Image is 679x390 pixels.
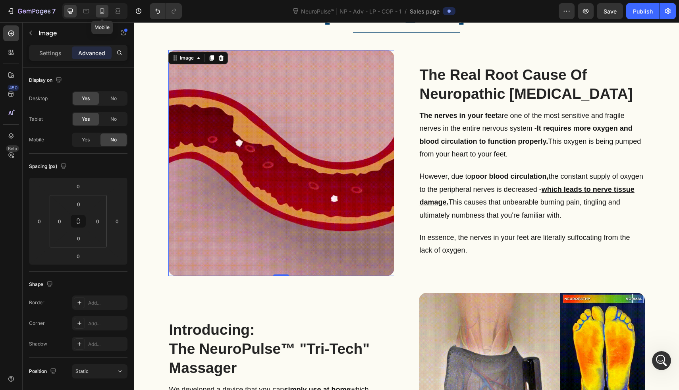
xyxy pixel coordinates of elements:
[286,150,509,197] span: However, due to the constant supply of oxygen to the peripheral nerves is decreased - This causes...
[626,3,660,19] button: Publish
[92,215,104,227] input: 0px
[285,147,511,200] div: Rich Text Editor. Editing area: main
[29,136,44,143] div: Mobile
[338,150,415,158] strong: poor blood circulation,
[286,211,496,232] span: In essence, the nerves in your feet are literally suffocating from the lack of oxygen.
[71,232,87,244] input: 0px
[82,136,90,143] span: Yes
[6,145,19,152] div: Beta
[88,341,125,348] div: Add...
[33,215,45,227] input: 0
[8,85,19,91] div: 450
[29,116,43,123] div: Tablet
[286,163,501,184] u: which leads to nerve tissue damage.
[29,161,68,172] div: Spacing (px)
[110,95,117,102] span: No
[39,28,106,38] p: Image
[405,7,407,15] span: /
[150,3,182,19] div: Undo/Redo
[285,208,511,236] div: Rich Text Editor. Editing area: main
[597,3,623,19] button: Save
[70,180,86,192] input: 0
[82,95,90,102] span: Yes
[29,75,64,86] div: Display on
[286,89,364,97] strong: The nerves in your feet
[54,215,66,227] input: 0px
[29,95,48,102] div: Desktop
[652,351,671,370] iframe: Intercom live chat
[71,198,87,210] input: 0px
[410,7,440,15] span: Sales page
[150,363,216,371] strong: simply use at home
[88,320,125,327] div: Add...
[52,6,56,16] p: 7
[75,368,89,374] span: Static
[72,364,127,378] button: Static
[286,89,507,136] span: are one of the most sensitive and fragile nerves in the entire nervous system - This oxygen is be...
[39,49,62,57] p: Settings
[110,116,117,123] span: No
[110,136,117,143] span: No
[299,7,403,15] span: NeuroPulse™ | NP - Adv - LP - COP - 1
[633,7,653,15] div: Publish
[111,215,123,227] input: 0
[29,299,44,306] div: Border
[604,8,617,15] span: Save
[35,297,260,356] h2: Introducing: The NeuroPulse™ "Tri-Tech" Massager
[78,49,105,57] p: Advanced
[134,22,679,390] iframe: Design area
[286,102,499,123] strong: It requires more oxygen and blood circulation to function properly.
[29,340,47,348] div: Shadow
[285,86,511,139] div: Rich Text Editor. Editing area: main
[29,320,45,327] div: Corner
[29,366,58,377] div: Position
[285,42,511,82] h2: The Real Root Cause Of Neuropathic [MEDICAL_DATA]
[88,299,125,307] div: Add...
[82,116,90,123] span: Yes
[3,3,59,19] button: 7
[29,279,54,290] div: Shape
